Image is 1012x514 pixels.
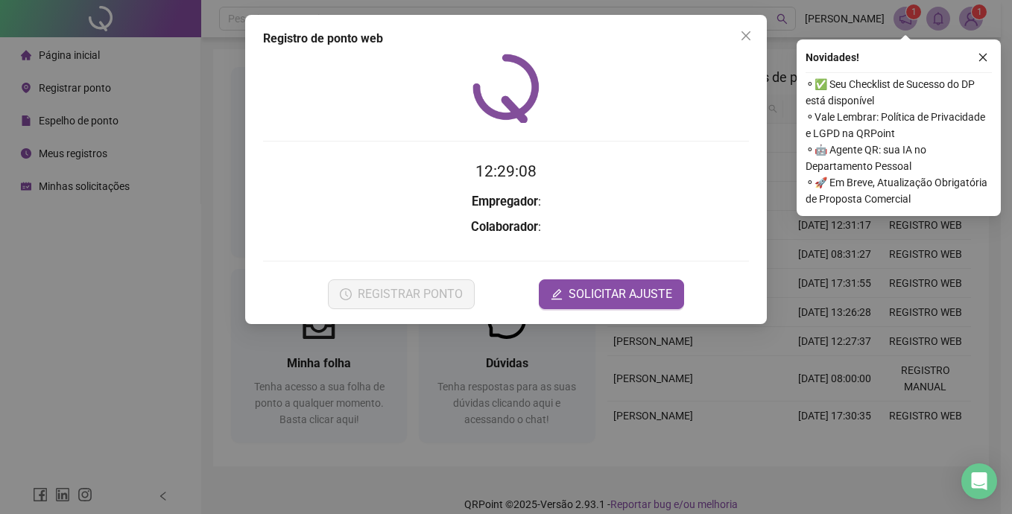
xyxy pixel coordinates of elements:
span: Novidades ! [806,49,859,66]
button: editSOLICITAR AJUSTE [539,279,684,309]
strong: Colaborador [471,220,538,234]
span: ⚬ ✅ Seu Checklist de Sucesso do DP está disponível [806,76,992,109]
strong: Empregador [472,194,538,209]
span: ⚬ 🚀 Em Breve, Atualização Obrigatória de Proposta Comercial [806,174,992,207]
span: close [978,52,988,63]
span: ⚬ 🤖 Agente QR: sua IA no Departamento Pessoal [806,142,992,174]
span: ⚬ Vale Lembrar: Política de Privacidade e LGPD na QRPoint [806,109,992,142]
div: Registro de ponto web [263,30,749,48]
span: close [740,30,752,42]
button: Close [734,24,758,48]
span: edit [551,288,563,300]
h3: : [263,218,749,237]
button: REGISTRAR PONTO [328,279,475,309]
span: SOLICITAR AJUSTE [569,285,672,303]
img: QRPoint [472,54,540,123]
div: Open Intercom Messenger [961,463,997,499]
h3: : [263,192,749,212]
time: 12:29:08 [475,162,537,180]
